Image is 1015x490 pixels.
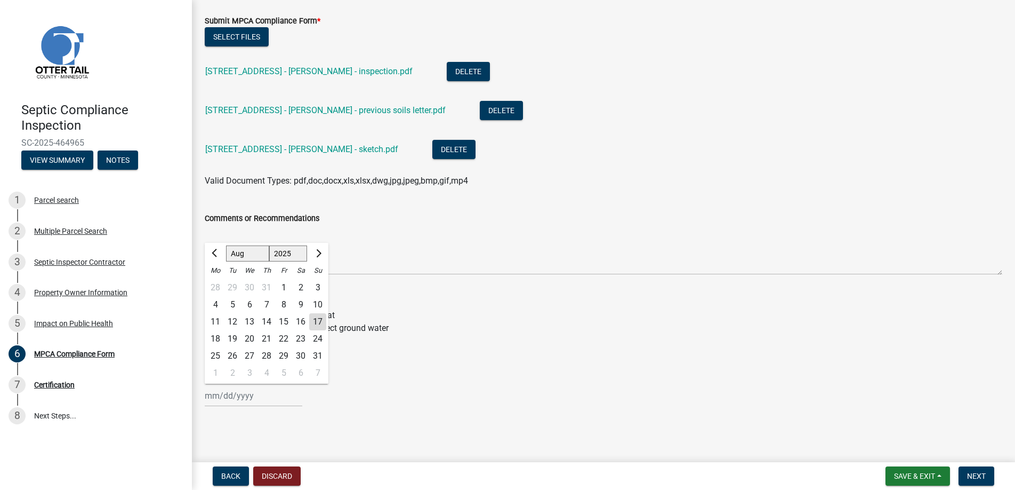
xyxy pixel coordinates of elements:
div: Tu [224,262,241,279]
div: Tuesday, August 12, 2025 [224,313,241,330]
input: mm/dd/yyyy [205,385,302,407]
div: Sunday, August 3, 2025 [309,279,326,296]
div: 18 [207,330,224,347]
div: 4 [207,296,224,313]
button: Next [958,467,994,486]
select: Select year [269,246,308,262]
div: 17 [309,313,326,330]
a: [STREET_ADDRESS] - [PERSON_NAME] - inspection.pdf [205,66,413,76]
div: 31 [309,347,326,365]
div: 2 [224,365,241,382]
div: 4 [258,365,275,382]
div: Thursday, August 28, 2025 [258,347,275,365]
img: Otter Tail County, Minnesota [21,11,101,91]
div: Sunday, August 10, 2025 [309,296,326,313]
button: Select files [205,27,269,46]
div: 7 [258,296,275,313]
button: Previous month [209,245,222,262]
div: Wednesday, August 13, 2025 [241,313,258,330]
div: Thursday, August 14, 2025 [258,313,275,330]
wm-modal-confirm: Notes [98,156,138,165]
div: Friday, August 1, 2025 [275,279,292,296]
button: Discard [253,467,301,486]
div: 13 [241,313,258,330]
wm-modal-confirm: Delete Document [432,145,476,155]
div: Monday, July 28, 2025 [207,279,224,296]
div: 6 [241,296,258,313]
div: Mo [207,262,224,279]
div: 9 [292,296,309,313]
label: Submit MPCA Compliance Form [205,18,320,25]
div: Monday, August 18, 2025 [207,330,224,347]
button: Save & Exit [885,467,950,486]
span: SC-2025-464965 [21,138,171,148]
button: Notes [98,151,138,170]
div: 11 [207,313,224,330]
div: 7 [309,365,326,382]
select: Select month [226,246,269,262]
div: 15 [275,313,292,330]
div: 2 [9,223,26,240]
div: 8 [9,407,26,424]
div: 24 [309,330,326,347]
div: 29 [224,279,241,296]
div: 27 [241,347,258,365]
div: 16 [292,313,309,330]
div: 6 [9,345,26,362]
div: Wednesday, September 3, 2025 [241,365,258,382]
div: Thursday, July 31, 2025 [258,279,275,296]
div: Tuesday, August 19, 2025 [224,330,241,347]
div: MPCA Compliance Form [34,350,115,358]
div: 4 [9,284,26,301]
div: 28 [207,279,224,296]
div: 3 [309,279,326,296]
div: Su [309,262,326,279]
div: Sunday, August 31, 2025 [309,347,326,365]
div: 1 [9,192,26,209]
a: [STREET_ADDRESS] - [PERSON_NAME] - sketch.pdf [205,144,398,154]
div: Saturday, August 9, 2025 [292,296,309,313]
div: 19 [224,330,241,347]
div: Monday, August 4, 2025 [207,296,224,313]
div: Wednesday, August 27, 2025 [241,347,258,365]
button: Delete [432,140,476,159]
div: Friday, August 29, 2025 [275,347,292,365]
button: Delete [447,62,490,81]
div: Property Owner Information [34,289,127,296]
div: 30 [292,347,309,365]
div: Saturday, September 6, 2025 [292,365,309,382]
div: 29 [275,347,292,365]
div: Certification [34,381,75,389]
div: Saturday, August 2, 2025 [292,279,309,296]
div: Impact on Public Health [34,320,113,327]
div: Thursday, September 4, 2025 [258,365,275,382]
div: 7 [9,376,26,393]
div: 3 [9,254,26,271]
div: 31 [258,279,275,296]
div: 21 [258,330,275,347]
div: Tuesday, August 26, 2025 [224,347,241,365]
div: 1 [207,365,224,382]
div: Monday, September 1, 2025 [207,365,224,382]
label: Comments or Recommendations [205,215,319,223]
div: Multiple Parcel Search [34,227,107,235]
div: 23 [292,330,309,347]
wm-modal-confirm: Summary [21,156,93,165]
div: 5 [275,365,292,382]
div: 5 [9,315,26,332]
div: Sunday, August 17, 2025 [309,313,326,330]
div: Tuesday, September 2, 2025 [224,365,241,382]
h4: Septic Compliance Inspection [21,102,183,133]
div: Friday, August 15, 2025 [275,313,292,330]
span: Next [967,472,986,480]
div: Friday, September 5, 2025 [275,365,292,382]
div: 2 [292,279,309,296]
div: Sunday, August 24, 2025 [309,330,326,347]
div: 6 [292,365,309,382]
span: Valid Document Types: pdf,doc,docx,xls,xlsx,dwg,jpg,jpeg,bmp,gif,mp4 [205,176,468,186]
div: Monday, August 11, 2025 [207,313,224,330]
button: View Summary [21,151,93,170]
div: Thursday, August 21, 2025 [258,330,275,347]
div: 28 [258,347,275,365]
wm-modal-confirm: Delete Document [480,106,523,116]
